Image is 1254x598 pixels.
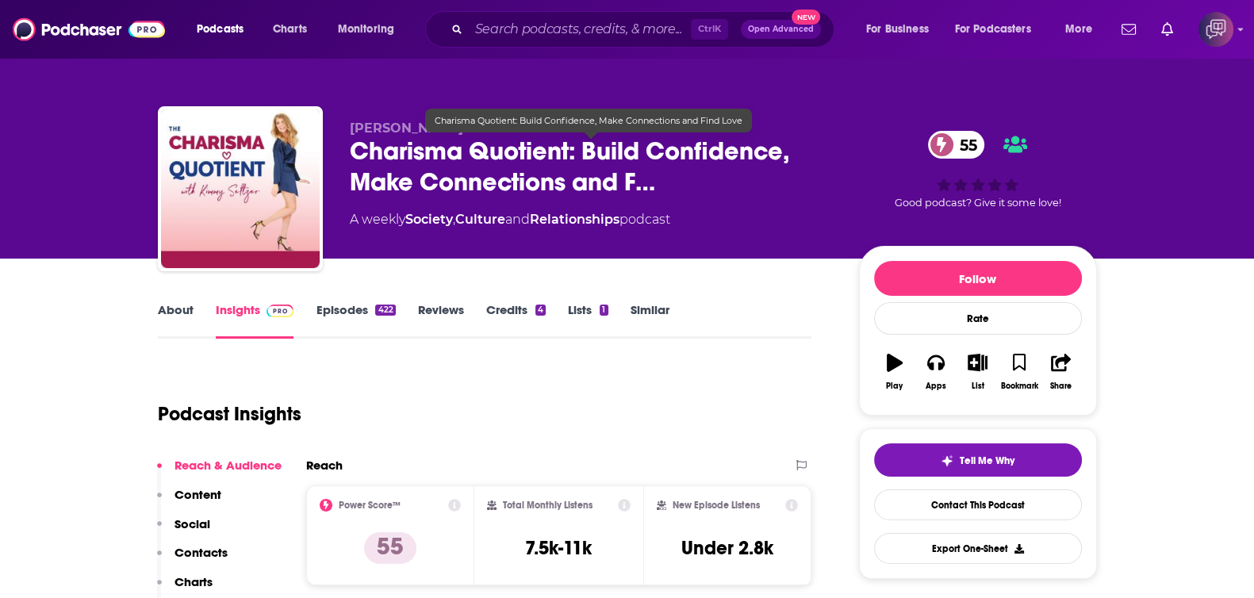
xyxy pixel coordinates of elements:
div: 422 [375,305,395,316]
span: New [792,10,820,25]
a: Relationships [530,212,619,227]
a: Show notifications dropdown [1155,16,1179,43]
p: Charts [174,574,213,589]
span: For Business [866,18,929,40]
a: Credits4 [486,302,546,339]
img: Charisma Quotient: Build Confidence, Make Connections and Find Love [161,109,320,268]
a: Contact This Podcast [874,489,1082,520]
button: Show profile menu [1198,12,1233,47]
input: Search podcasts, credits, & more... [469,17,691,42]
button: tell me why sparkleTell Me Why [874,443,1082,477]
div: 55Good podcast? Give it some love! [859,121,1097,219]
h2: Power Score™ [339,500,401,511]
div: List [972,381,984,391]
button: Play [874,343,915,401]
a: Lists1 [568,302,608,339]
span: Logged in as corioliscompany [1198,12,1233,47]
h3: 7.5k-11k [525,536,592,560]
img: tell me why sparkle [941,454,953,467]
button: Share [1040,343,1081,401]
span: Charts [273,18,307,40]
p: Social [174,516,210,531]
button: Open AdvancedNew [741,20,821,39]
a: Reviews [418,302,464,339]
button: Follow [874,261,1082,296]
span: [PERSON_NAME] [350,121,463,136]
div: 1 [600,305,608,316]
div: Share [1050,381,1072,391]
img: User Profile [1198,12,1233,47]
div: Rate [874,302,1082,335]
span: Monitoring [338,18,394,40]
button: List [957,343,998,401]
h1: Podcast Insights [158,402,301,426]
button: Content [157,487,221,516]
h3: Under 2.8k [681,536,773,560]
a: InsightsPodchaser Pro [216,302,294,339]
span: and [505,212,530,227]
button: open menu [327,17,415,42]
span: , [453,212,455,227]
span: 55 [944,131,985,159]
button: Social [157,516,210,546]
a: Show notifications dropdown [1115,16,1142,43]
h2: New Episode Listens [673,500,760,511]
h2: Total Monthly Listens [503,500,592,511]
p: Reach & Audience [174,458,282,473]
span: For Podcasters [955,18,1031,40]
a: Culture [455,212,505,227]
button: Export One-Sheet [874,533,1082,564]
p: Content [174,487,221,502]
p: 55 [364,532,416,564]
span: Open Advanced [748,25,814,33]
span: Ctrl K [691,19,728,40]
span: Podcasts [197,18,244,40]
div: Apps [926,381,946,391]
a: 55 [928,131,985,159]
div: Play [886,381,903,391]
img: Podchaser Pro [267,305,294,317]
button: Contacts [157,545,228,574]
a: Charts [263,17,316,42]
a: Similar [631,302,669,339]
div: Bookmark [1000,381,1037,391]
div: Search podcasts, credits, & more... [440,11,849,48]
button: Bookmark [999,343,1040,401]
a: Episodes422 [316,302,395,339]
button: open menu [855,17,949,42]
div: Charisma Quotient: Build Confidence, Make Connections and Find Love [425,109,752,132]
img: Podchaser - Follow, Share and Rate Podcasts [13,14,165,44]
button: open menu [945,17,1054,42]
div: 4 [535,305,546,316]
button: open menu [186,17,264,42]
span: Tell Me Why [960,454,1014,467]
button: open menu [1054,17,1112,42]
p: Contacts [174,545,228,560]
button: Reach & Audience [157,458,282,487]
a: Society [405,212,453,227]
div: A weekly podcast [350,210,670,229]
h2: Reach [306,458,343,473]
span: More [1065,18,1092,40]
button: Apps [915,343,957,401]
span: Good podcast? Give it some love! [895,197,1061,209]
a: About [158,302,194,339]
